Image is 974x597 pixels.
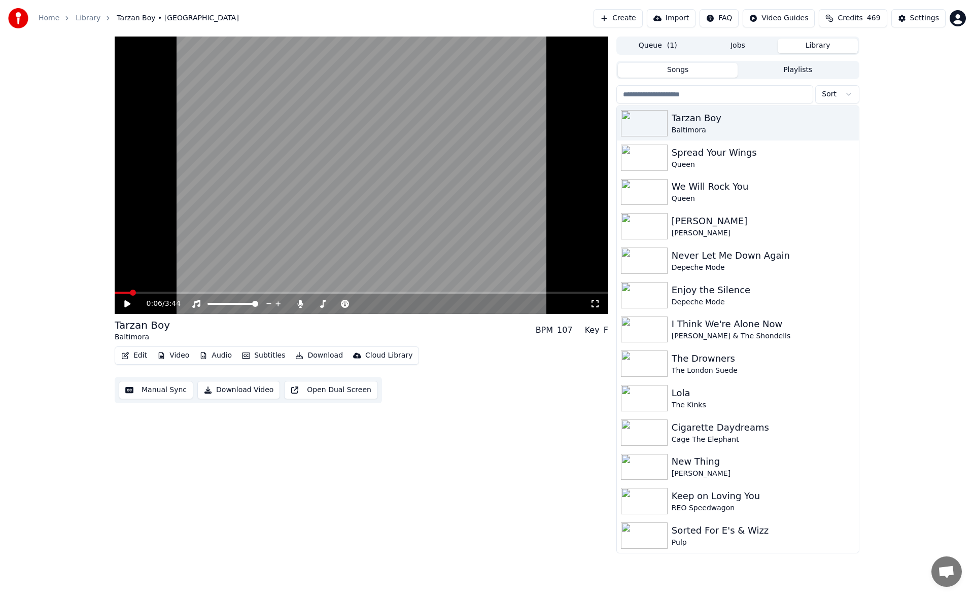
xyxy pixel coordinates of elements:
[284,381,378,399] button: Open Dual Screen
[594,9,643,27] button: Create
[115,332,170,342] div: Baltimora
[672,160,855,170] div: Queen
[647,9,695,27] button: Import
[672,386,855,400] div: Lola
[672,146,855,160] div: Spread Your Wings
[672,297,855,307] div: Depeche Mode
[672,283,855,297] div: Enjoy the Silence
[672,317,855,331] div: I Think We're Alone Now
[743,9,815,27] button: Video Guides
[672,435,855,445] div: Cage The Elephant
[778,39,858,53] button: Library
[147,299,171,309] div: /
[738,63,858,78] button: Playlists
[672,228,855,238] div: [PERSON_NAME]
[39,13,239,23] nav: breadcrumb
[867,13,881,23] span: 469
[536,324,553,336] div: BPM
[931,556,962,587] div: Open chat
[672,194,855,204] div: Queen
[604,324,608,336] div: F
[910,13,939,23] div: Settings
[672,214,855,228] div: [PERSON_NAME]
[117,348,151,363] button: Edit
[115,318,170,332] div: Tarzan Boy
[672,489,855,503] div: Keep on Loving You
[618,63,738,78] button: Songs
[117,13,239,23] span: Tarzan Boy • [GEOGRAPHIC_DATA]
[819,9,887,27] button: Credits469
[672,263,855,273] div: Depeche Mode
[672,331,855,341] div: [PERSON_NAME] & The Shondells
[672,180,855,194] div: We Will Rock You
[667,41,677,51] span: ( 1 )
[147,299,162,309] span: 0:06
[672,111,855,125] div: Tarzan Boy
[365,350,412,361] div: Cloud Library
[672,400,855,410] div: The Kinks
[557,324,573,336] div: 107
[672,469,855,479] div: [PERSON_NAME]
[672,352,855,366] div: The Drowners
[672,538,855,548] div: Pulp
[76,13,100,23] a: Library
[838,13,862,23] span: Credits
[672,503,855,513] div: REO Speedwagon
[39,13,59,23] a: Home
[672,420,855,435] div: Cigarette Daydreams
[291,348,347,363] button: Download
[822,89,837,99] span: Sort
[197,381,280,399] button: Download Video
[585,324,600,336] div: Key
[672,125,855,135] div: Baltimora
[672,454,855,469] div: New Thing
[8,8,28,28] img: youka
[672,523,855,538] div: Sorted For E's & Wizz
[891,9,946,27] button: Settings
[618,39,698,53] button: Queue
[119,381,193,399] button: Manual Sync
[672,249,855,263] div: Never Let Me Down Again
[153,348,193,363] button: Video
[698,39,778,53] button: Jobs
[165,299,181,309] span: 3:44
[672,366,855,376] div: The London Suede
[195,348,236,363] button: Audio
[238,348,289,363] button: Subtitles
[700,9,739,27] button: FAQ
